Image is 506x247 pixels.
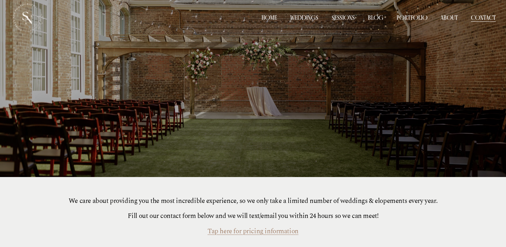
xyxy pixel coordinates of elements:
a: Home [261,13,277,22]
a: Blog [368,13,383,22]
a: Sessions [332,13,355,22]
p: Fill out our contact form below and we will text/email you within 24 hours so we can meet! [48,211,458,221]
a: folder dropdown [396,13,427,22]
a: Tap here for pricing information [208,226,298,236]
p: We care about providing you the most incredible experience, so we only take a limited number of w... [48,196,458,206]
a: About [441,13,458,22]
span: Portfolio [396,14,427,22]
a: Weddings [290,13,318,22]
a: Contact [471,13,496,22]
